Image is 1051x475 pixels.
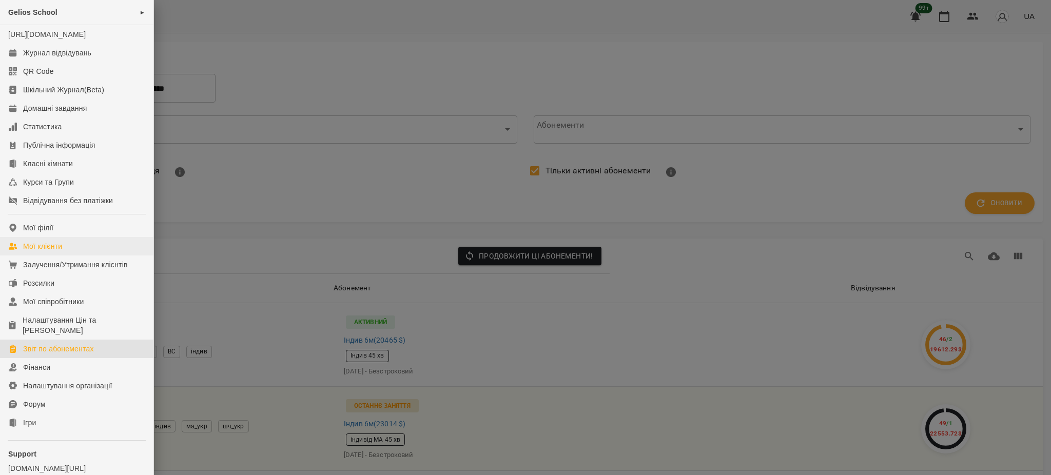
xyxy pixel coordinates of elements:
div: Мої філії [23,223,53,233]
div: Журнал відвідувань [23,48,91,58]
div: Налаштування Цін та [PERSON_NAME] [23,315,145,335]
div: Залучення/Утримання клієнтів [23,260,128,270]
div: Класні кімнати [23,159,73,169]
div: Фінанси [23,362,50,372]
div: Мої співробітники [23,296,84,307]
div: Форум [23,399,46,409]
div: Налаштування організації [23,381,112,391]
span: Gelios School [8,8,57,16]
div: Ігри [23,418,36,428]
div: Курси та Групи [23,177,74,187]
div: QR Code [23,66,54,76]
div: Публічна інформація [23,140,95,150]
div: Розсилки [23,278,54,288]
a: [DOMAIN_NAME][URL] [8,463,145,473]
p: Support [8,449,145,459]
div: Відвідування без платіжки [23,195,113,206]
span: ► [140,8,145,16]
div: Мої клієнти [23,241,62,251]
div: Шкільний Журнал(Beta) [23,85,104,95]
div: Статистика [23,122,62,132]
div: Звіт по абонементах [23,344,94,354]
a: [URL][DOMAIN_NAME] [8,30,86,38]
div: Домашні завдання [23,103,87,113]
